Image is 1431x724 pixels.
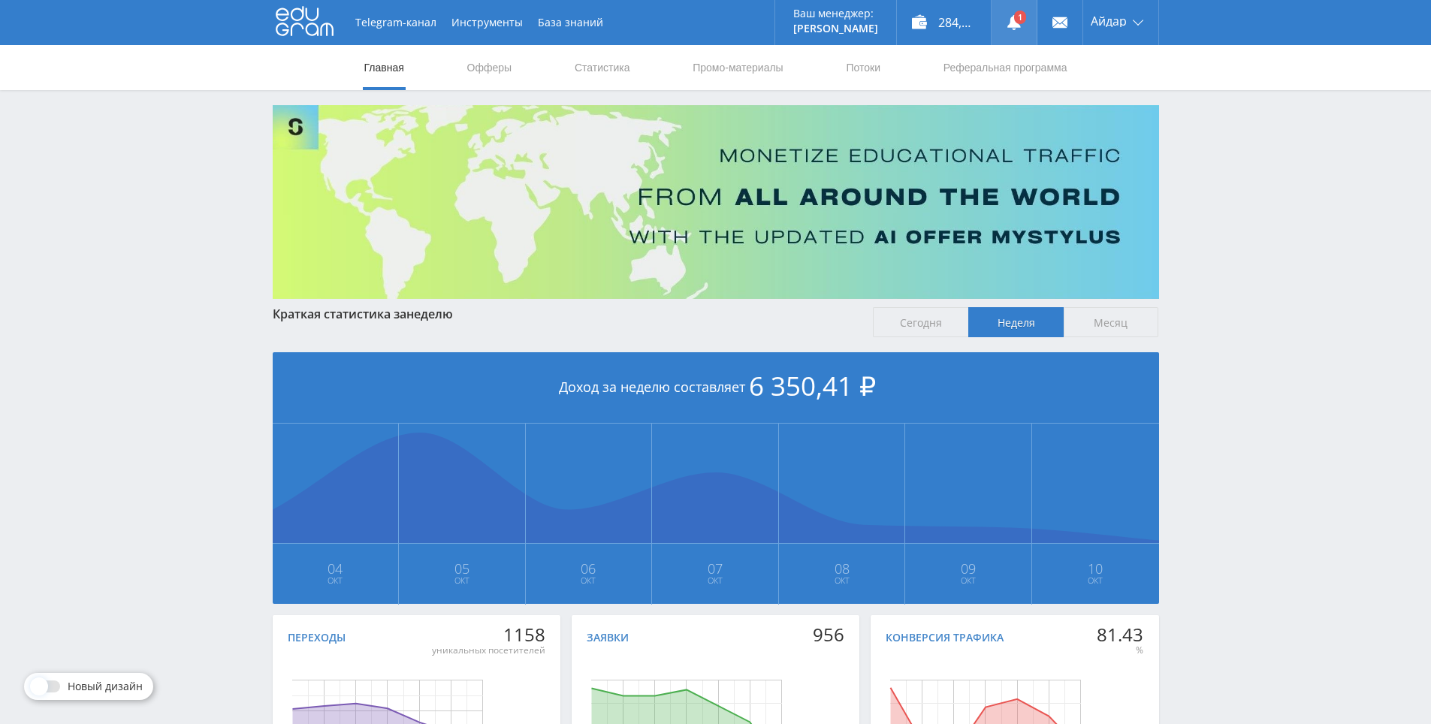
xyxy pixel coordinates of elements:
a: Статистика [573,45,632,90]
div: 81.43 [1097,624,1143,645]
span: 06 [527,563,651,575]
a: Промо-материалы [691,45,784,90]
span: Окт [653,575,777,587]
div: Конверсия трафика [886,632,1004,644]
a: Офферы [466,45,514,90]
div: уникальных посетителей [432,644,545,656]
span: Айдар [1091,15,1127,27]
div: Доход за неделю составляет [273,352,1159,424]
div: 1158 [432,624,545,645]
span: Окт [273,575,398,587]
div: Краткая статистика за [273,307,859,321]
span: 04 [273,563,398,575]
p: Ваш менеджер: [793,8,878,20]
span: 05 [400,563,524,575]
div: 956 [813,624,844,645]
span: Новый дизайн [68,680,143,692]
a: Реферальная программа [942,45,1069,90]
span: 10 [1033,563,1158,575]
div: Переходы [288,632,346,644]
span: 08 [780,563,904,575]
a: Главная [363,45,406,90]
span: Окт [906,575,1031,587]
p: [PERSON_NAME] [793,23,878,35]
div: % [1097,644,1143,656]
span: 07 [653,563,777,575]
span: Неделя [968,307,1064,337]
span: 09 [906,563,1031,575]
span: 6 350,41 ₽ [749,368,876,403]
img: Banner [273,105,1159,299]
span: Окт [1033,575,1158,587]
div: Заявки [587,632,629,644]
span: неделю [406,306,453,322]
span: Сегодня [873,307,968,337]
span: Окт [780,575,904,587]
span: Окт [527,575,651,587]
span: Месяц [1064,307,1159,337]
a: Потоки [844,45,882,90]
span: Окт [400,575,524,587]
